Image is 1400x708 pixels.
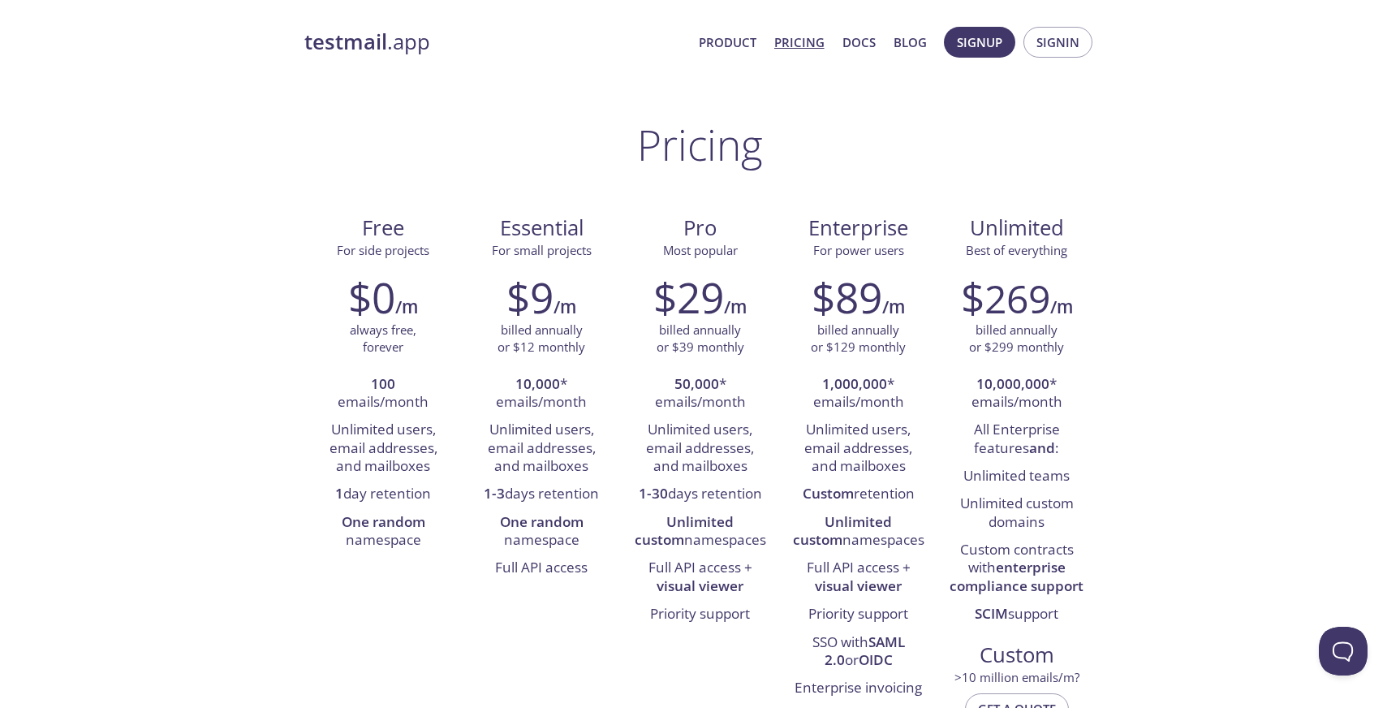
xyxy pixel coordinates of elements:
[1029,438,1055,457] strong: and
[515,374,560,393] strong: 10,000
[637,120,763,169] h1: Pricing
[657,576,743,595] strong: visual viewer
[984,272,1050,325] span: 269
[966,242,1067,258] span: Best of everything
[791,555,925,601] li: Full API access +
[484,484,505,503] strong: 1-3
[774,32,825,53] a: Pricing
[791,371,925,417] li: * emails/month
[475,481,609,508] li: days retention
[859,650,893,669] strong: OIDC
[304,28,387,56] strong: testmail
[317,509,450,555] li: namespace
[791,675,925,702] li: Enterprise invoicing
[950,601,1083,628] li: support
[657,322,744,356] p: billed annually or $39 monthly
[475,509,609,555] li: namespace
[950,537,1083,601] li: Custom contracts with
[500,512,584,531] strong: One random
[633,371,767,417] li: * emails/month
[791,509,925,555] li: namespaces
[337,242,429,258] span: For side projects
[475,555,609,582] li: Full API access
[350,322,416,356] p: always free, forever
[791,417,925,481] li: Unlimited users, email addresses, and mailboxes
[791,629,925,676] li: SSO with or
[970,214,1064,242] span: Unlimited
[975,604,1008,623] strong: SCIM
[825,632,905,669] strong: SAML 2.0
[663,242,738,258] span: Most popular
[317,481,450,508] li: day retention
[506,273,554,322] h2: $9
[969,322,1064,356] p: billed annually or $299 monthly
[304,28,686,56] a: testmail.app
[633,417,767,481] li: Unlimited users, email addresses, and mailboxes
[348,273,395,322] h2: $0
[674,374,719,393] strong: 50,000
[950,558,1083,594] strong: enterprise compliance support
[894,32,927,53] a: Blog
[882,293,905,321] h6: /m
[633,509,767,555] li: namespaces
[811,322,906,356] p: billed annually or $129 monthly
[724,293,747,321] h6: /m
[635,512,734,549] strong: Unlimited custom
[812,273,882,322] h2: $89
[957,32,1002,53] span: Signup
[653,273,724,322] h2: $29
[792,214,924,242] span: Enterprise
[944,27,1015,58] button: Signup
[950,463,1083,490] li: Unlimited teams
[317,214,450,242] span: Free
[634,214,766,242] span: Pro
[950,371,1083,417] li: * emails/month
[815,576,902,595] strong: visual viewer
[976,374,1049,393] strong: 10,000,000
[791,601,925,628] li: Priority support
[950,641,1083,669] span: Custom
[950,417,1083,463] li: All Enterprise features :
[1050,293,1073,321] h6: /m
[793,512,893,549] strong: Unlimited custom
[699,32,756,53] a: Product
[475,371,609,417] li: * emails/month
[803,484,854,503] strong: Custom
[950,490,1083,537] li: Unlimited custom domains
[633,481,767,508] li: days retention
[813,242,904,258] span: For power users
[961,273,1050,322] h2: $
[954,669,1079,685] span: > 10 million emails/m?
[492,242,592,258] span: For small projects
[1319,627,1368,676] iframe: Help Scout Beacon - Open
[317,417,450,481] li: Unlimited users, email addresses, and mailboxes
[317,371,450,417] li: emails/month
[1036,32,1079,53] span: Signin
[639,484,668,503] strong: 1-30
[791,481,925,508] li: retention
[633,555,767,601] li: Full API access +
[476,214,608,242] span: Essential
[475,417,609,481] li: Unlimited users, email addresses, and mailboxes
[633,601,767,628] li: Priority support
[1023,27,1092,58] button: Signin
[335,484,343,503] strong: 1
[342,512,425,531] strong: One random
[554,293,576,321] h6: /m
[842,32,876,53] a: Docs
[498,322,585,356] p: billed annually or $12 monthly
[395,293,418,321] h6: /m
[822,374,887,393] strong: 1,000,000
[371,374,395,393] strong: 100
